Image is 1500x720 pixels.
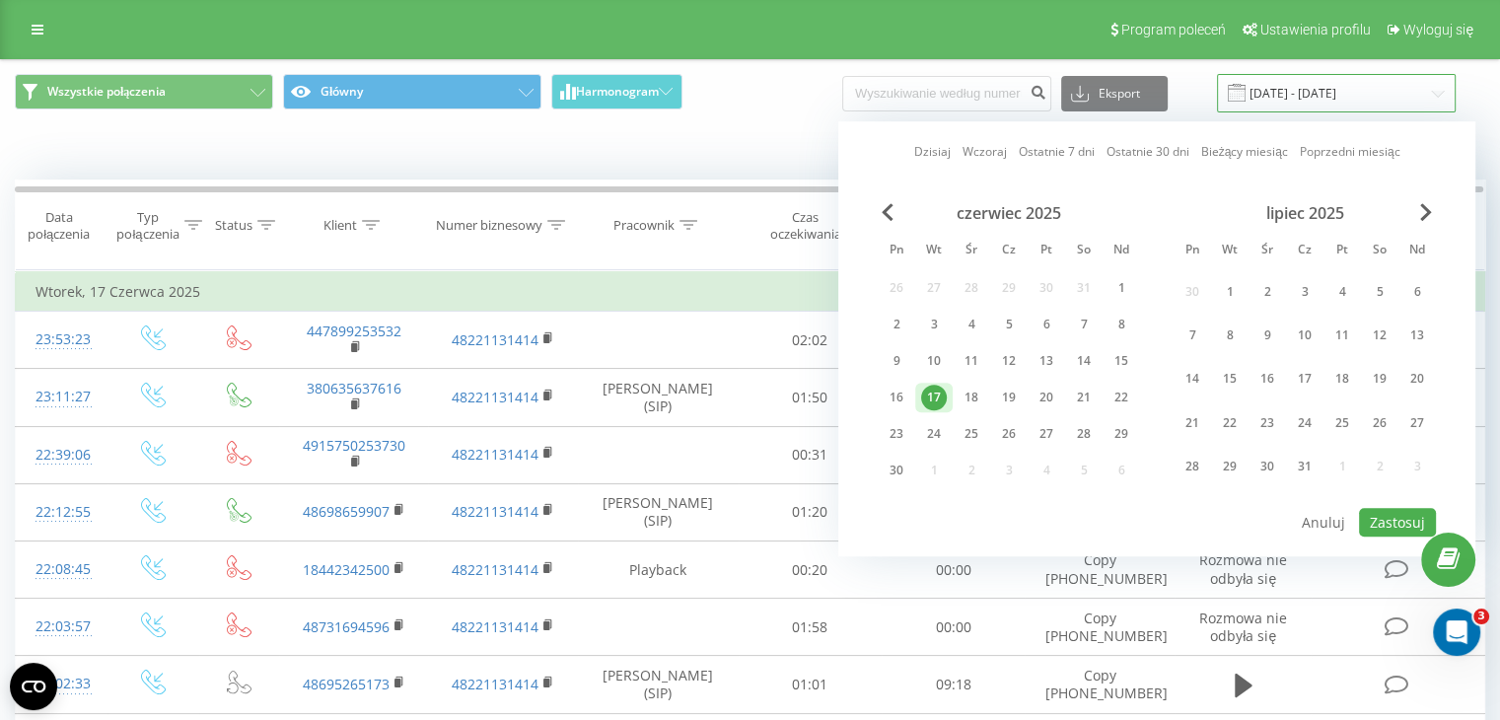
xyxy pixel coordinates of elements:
[16,272,1485,312] td: Wtorek, 17 Czerwca 2025
[1254,410,1280,436] div: 23
[1071,385,1097,410] div: 21
[882,237,911,266] abbr: poniedziałek
[996,385,1022,410] div: 19
[1398,404,1436,441] div: ndz 27 lip 2025
[756,209,855,243] div: Czas oczekiwania
[1329,367,1355,393] div: 18
[1254,323,1280,348] div: 9
[116,209,179,243] div: Typ połączenia
[578,541,739,599] td: Playback
[576,85,659,99] span: Harmonogram
[1323,318,1361,354] div: pt 11 lip 2025
[1420,203,1432,221] span: Next Month
[915,310,953,339] div: wt 3 cze 2025
[1065,419,1103,449] div: sob 28 cze 2025
[1108,421,1134,447] div: 29
[990,383,1028,412] div: czw 19 cze 2025
[1404,367,1430,393] div: 20
[1065,310,1103,339] div: sob 7 cze 2025
[739,483,882,540] td: 01:20
[1211,318,1249,354] div: wt 8 lip 2025
[1300,143,1400,162] a: Poprzedni miesiąc
[1211,449,1249,485] div: wt 29 lip 2025
[739,312,882,369] td: 02:02
[959,421,984,447] div: 25
[1179,410,1205,436] div: 21
[1323,404,1361,441] div: pt 25 lip 2025
[1361,273,1398,310] div: sob 5 lip 2025
[452,560,538,579] a: 48221131414
[303,502,390,521] a: 48698659907
[913,143,950,162] a: Dzisiaj
[953,310,990,339] div: śr 4 cze 2025
[1028,346,1065,376] div: pt 13 cze 2025
[452,675,538,693] a: 48221131414
[884,312,909,337] div: 2
[1071,421,1097,447] div: 28
[323,217,357,234] div: Klient
[1286,404,1323,441] div: czw 24 lip 2025
[1290,237,1320,266] abbr: czwartek
[1398,361,1436,397] div: ndz 20 lip 2025
[303,617,390,636] a: 48731694596
[1103,383,1140,412] div: ndz 22 cze 2025
[1292,323,1318,348] div: 10
[1108,348,1134,374] div: 15
[1034,385,1059,410] div: 20
[1404,279,1430,305] div: 6
[1108,275,1134,301] div: 1
[1174,449,1211,485] div: pon 28 lip 2025
[1069,237,1099,266] abbr: sobota
[1028,310,1065,339] div: pt 6 cze 2025
[283,74,541,109] button: Główny
[1292,367,1318,393] div: 17
[919,237,949,266] abbr: wtorek
[739,599,882,656] td: 01:58
[1327,237,1357,266] abbr: piątek
[1367,323,1393,348] div: 12
[1174,203,1436,223] div: lipiec 2025
[307,322,401,340] a: 447899253532
[1323,273,1361,310] div: pt 4 lip 2025
[1404,410,1430,436] div: 27
[962,143,1006,162] a: Wczoraj
[1249,449,1286,485] div: śr 30 lip 2025
[1179,323,1205,348] div: 7
[1254,279,1280,305] div: 2
[1286,273,1323,310] div: czw 3 lip 2025
[452,502,538,521] a: 48221131414
[1329,410,1355,436] div: 25
[1065,346,1103,376] div: sob 14 cze 2025
[915,419,953,449] div: wt 24 cze 2025
[1254,454,1280,479] div: 30
[36,493,88,532] div: 22:12:55
[1103,273,1140,303] div: ndz 1 cze 2025
[1359,508,1436,537] button: Zastosuj
[921,348,947,374] div: 10
[1217,454,1243,479] div: 29
[1217,279,1243,305] div: 1
[953,346,990,376] div: śr 11 cze 2025
[1025,599,1174,656] td: Copy [PHONE_NUMBER]
[959,348,984,374] div: 11
[1217,323,1243,348] div: 8
[878,346,915,376] div: pon 9 cze 2025
[1028,419,1065,449] div: pt 27 cze 2025
[16,209,102,243] div: Data połączenia
[1061,76,1168,111] button: Eksport
[1361,404,1398,441] div: sob 26 lip 2025
[578,656,739,713] td: [PERSON_NAME] (SIP)
[878,419,915,449] div: pon 23 cze 2025
[215,217,252,234] div: Status
[1254,367,1280,393] div: 16
[36,321,88,359] div: 23:53:23
[1329,323,1355,348] div: 11
[1361,361,1398,397] div: sob 19 lip 2025
[1108,385,1134,410] div: 22
[739,369,882,426] td: 01:50
[307,379,401,397] a: 380635637616
[1365,237,1394,266] abbr: sobota
[1108,312,1134,337] div: 8
[1361,318,1398,354] div: sob 12 lip 2025
[882,599,1025,656] td: 00:00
